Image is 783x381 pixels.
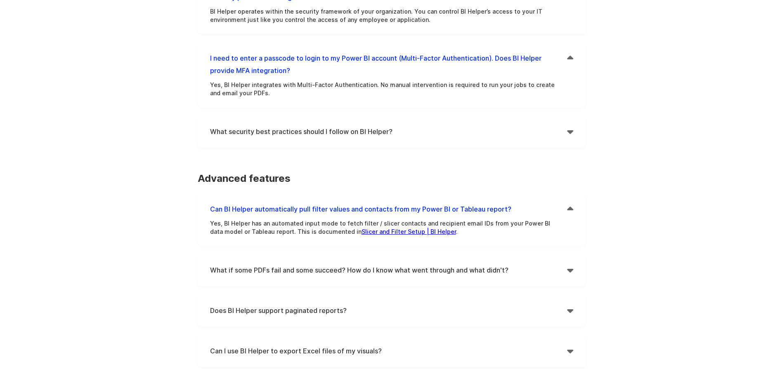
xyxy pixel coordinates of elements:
h4: Can BI Helper automatically pull filter values and contacts from my Power BI or Tableau report? [210,203,567,215]
div:  [567,203,573,215]
a: Slicer and Filter Setup | BI Helper [362,228,456,235]
h4: Does BI Helper support paginated reports? [210,304,567,317]
h3: Advanced features [198,172,586,185]
h4: I need to enter a passcode to login to my Power BI account (Multi-Factor Authentication). Does BI... [210,52,567,77]
p: Yes, BI Helper has an automated input mode to fetch filter / slicer contacts and recipient email ... [210,219,561,236]
h4: What if some PDFs fail and some succeed? How do I know what went through and what didn't? [210,264,567,276]
p: Yes, BI Helper integrates with Multi-Factor Authentication. No manual intervention is required to... [210,81,561,97]
div:  [567,52,573,64]
div:  [567,125,573,138]
p: BI Helper operates within the security framework of your organization. You can control BI Helper’... [210,7,561,24]
div:  [567,345,573,357]
div:  [567,264,573,276]
h4: What security best practices should I follow on BI Helper? [210,125,567,138]
h4: Can I use BI Helper to export Excel files of my visuals? [210,345,567,357]
div:  [567,304,573,317]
